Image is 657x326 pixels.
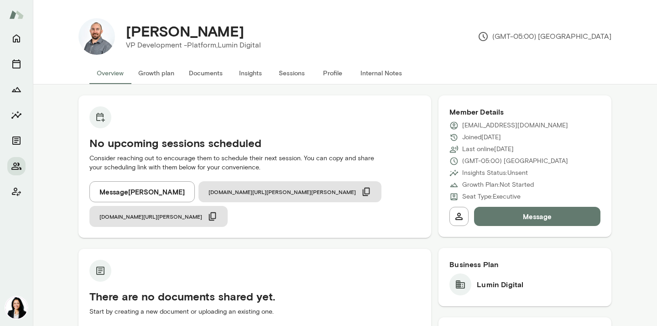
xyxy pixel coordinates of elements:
button: Profile [312,62,353,84]
p: Consider reaching out to encourage them to schedule their next session. You can copy and share yo... [89,154,420,172]
img: Jerry Crow [78,18,115,55]
button: Message [474,207,600,226]
p: VP Development -Platform, Lumin Digital [126,40,261,51]
p: Start by creating a new document or uploading an existing one. [89,307,420,316]
h5: No upcoming sessions scheduled [89,136,420,150]
button: Home [7,29,26,47]
button: Documents [182,62,230,84]
button: [DOMAIN_NAME][URL][PERSON_NAME][PERSON_NAME] [198,181,381,202]
button: Sessions [7,55,26,73]
p: (GMT-05:00) [GEOGRAPHIC_DATA] [478,31,611,42]
button: Internal Notes [353,62,409,84]
h5: There are no documents shared yet. [89,289,420,304]
button: Sessions [271,62,312,84]
p: [EMAIL_ADDRESS][DOMAIN_NAME] [462,121,568,130]
p: (GMT-05:00) [GEOGRAPHIC_DATA] [462,157,568,166]
h6: Lumin Digital [477,279,523,290]
img: Monica Aggarwal [5,297,27,319]
h6: Member Details [449,106,600,117]
button: Overview [89,62,131,84]
button: Members [7,157,26,175]
img: Mento [9,6,24,23]
p: Last online [DATE] [462,145,514,154]
button: Client app [7,183,26,201]
button: Message[PERSON_NAME] [89,181,195,202]
p: Joined [DATE] [462,133,501,142]
button: Growth plan [131,62,182,84]
p: Seat Type: Executive [462,192,521,201]
span: [DOMAIN_NAME][URL][PERSON_NAME][PERSON_NAME] [209,188,356,195]
h4: [PERSON_NAME] [126,22,244,40]
button: Documents [7,131,26,150]
h6: Business Plan [449,259,600,270]
span: [DOMAIN_NAME][URL][PERSON_NAME] [99,213,202,220]
p: Insights Status: Unsent [462,168,528,178]
button: Growth Plan [7,80,26,99]
button: Insights [230,62,271,84]
p: Growth Plan: Not Started [462,180,534,189]
button: Insights [7,106,26,124]
button: [DOMAIN_NAME][URL][PERSON_NAME] [89,206,228,227]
